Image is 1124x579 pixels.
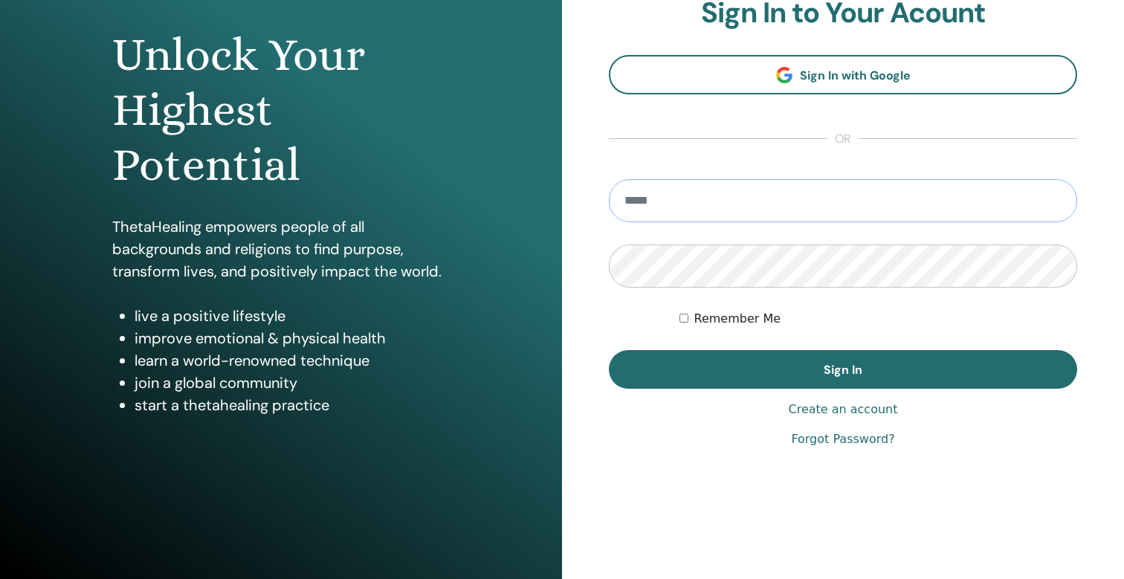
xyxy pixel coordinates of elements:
label: Remember Me [694,310,781,328]
li: start a thetahealing practice [135,394,450,416]
span: Sign In [824,362,862,378]
p: ThetaHealing empowers people of all backgrounds and religions to find purpose, transform lives, a... [112,216,450,282]
div: Keep me authenticated indefinitely or until I manually logout [679,310,1078,328]
li: live a positive lifestyle [135,305,450,327]
h1: Unlock Your Highest Potential [112,28,450,193]
li: learn a world-renowned technique [135,349,450,372]
span: or [827,130,859,148]
li: improve emotional & physical health [135,327,450,349]
button: Sign In [609,350,1077,389]
li: join a global community [135,372,450,394]
a: Sign In with Google [609,55,1077,94]
a: Forgot Password? [791,430,894,448]
a: Create an account [788,401,897,418]
span: Sign In with Google [800,68,911,83]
